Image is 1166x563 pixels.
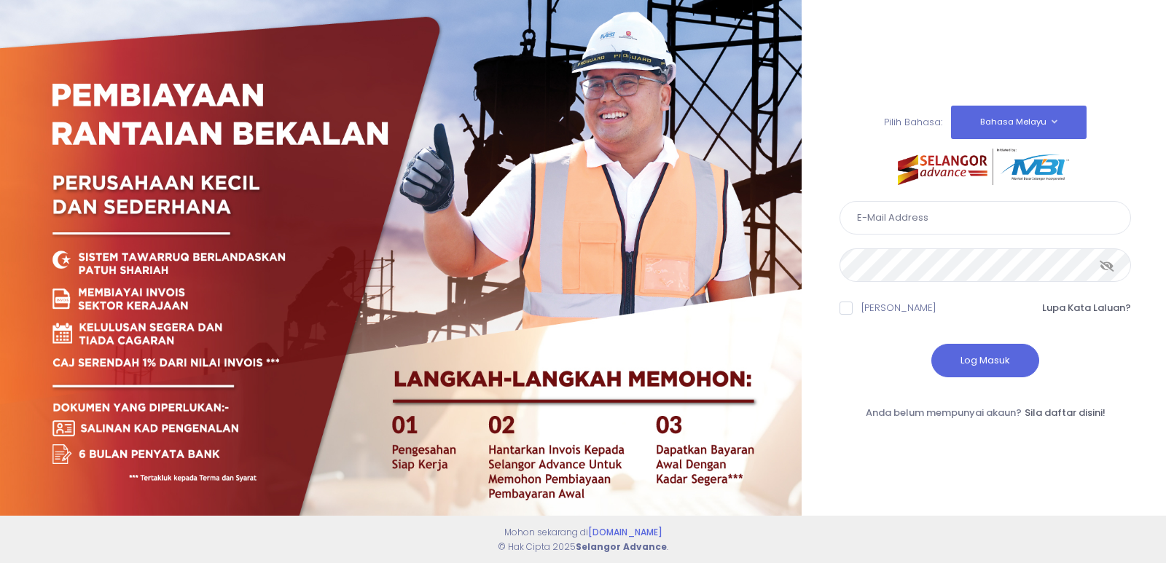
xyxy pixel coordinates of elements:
input: E-Mail Address [840,201,1131,235]
label: [PERSON_NAME] [861,301,936,315]
span: Mohon sekarang di © Hak Cipta 2025 . [498,526,668,553]
img: selangor-advance.png [898,149,1073,185]
span: Anda belum mempunyai akaun? [866,406,1022,420]
a: Sila daftar disini! [1025,406,1106,420]
button: Bahasa Melayu [951,106,1087,139]
span: Pilih Bahasa: [884,115,942,129]
a: Lupa Kata Laluan? [1042,301,1131,315]
a: [DOMAIN_NAME] [588,526,662,538]
button: Log Masuk [931,344,1039,377]
strong: Selangor Advance [576,540,667,553]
